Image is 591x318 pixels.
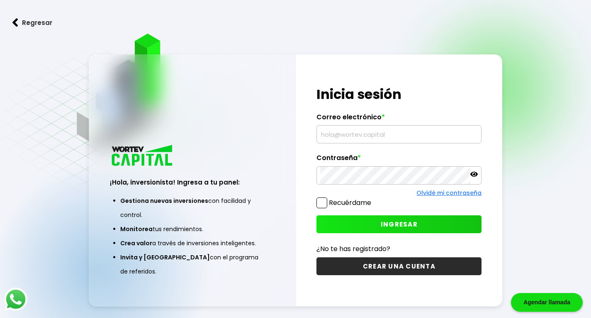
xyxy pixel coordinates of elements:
[316,244,482,275] a: ¿No te has registrado?CREAR UNA CUENTA
[320,126,478,143] input: hola@wortev.capital
[120,253,210,261] span: Invita y [GEOGRAPHIC_DATA]
[381,220,418,229] span: INGRESAR
[316,84,482,104] h1: Inicia sesión
[120,239,152,247] span: Crea valor
[316,113,482,126] label: Correo electrónico
[120,236,265,250] li: a través de inversiones inteligentes.
[511,293,583,312] div: Agendar llamada
[316,215,482,233] button: INGRESAR
[120,225,153,233] span: Monitorea
[12,18,18,27] img: flecha izquierda
[110,144,175,168] img: logo_wortev_capital
[329,198,371,207] label: Recuérdame
[110,177,275,187] h3: ¡Hola, inversionista! Ingresa a tu panel:
[316,244,482,254] p: ¿No te has registrado?
[120,197,208,205] span: Gestiona nuevas inversiones
[120,250,265,279] li: con el programa de referidos.
[120,222,265,236] li: tus rendimientos.
[316,257,482,275] button: CREAR UNA CUENTA
[316,154,482,166] label: Contraseña
[120,194,265,222] li: con facilidad y control.
[416,189,482,197] a: Olvidé mi contraseña
[4,288,27,311] img: logos_whatsapp-icon.242b2217.svg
